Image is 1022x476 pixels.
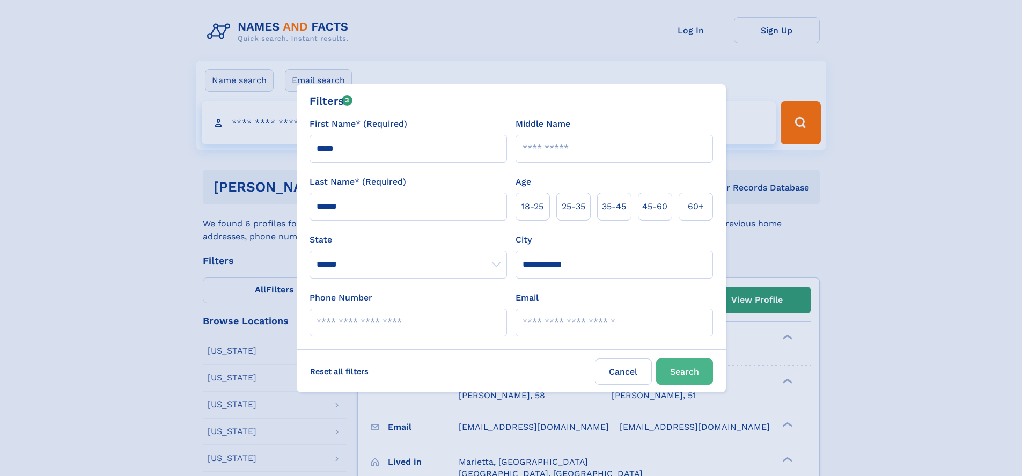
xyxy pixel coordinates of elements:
[521,200,543,213] span: 18‑25
[562,200,585,213] span: 25‑35
[310,93,353,109] div: Filters
[656,358,713,385] button: Search
[516,291,539,304] label: Email
[310,233,507,246] label: State
[303,358,376,384] label: Reset all filters
[516,233,532,246] label: City
[595,358,652,385] label: Cancel
[310,291,372,304] label: Phone Number
[688,200,704,213] span: 60+
[310,175,406,188] label: Last Name* (Required)
[516,118,570,130] label: Middle Name
[516,175,531,188] label: Age
[310,118,407,130] label: First Name* (Required)
[642,200,667,213] span: 45‑60
[602,200,626,213] span: 35‑45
